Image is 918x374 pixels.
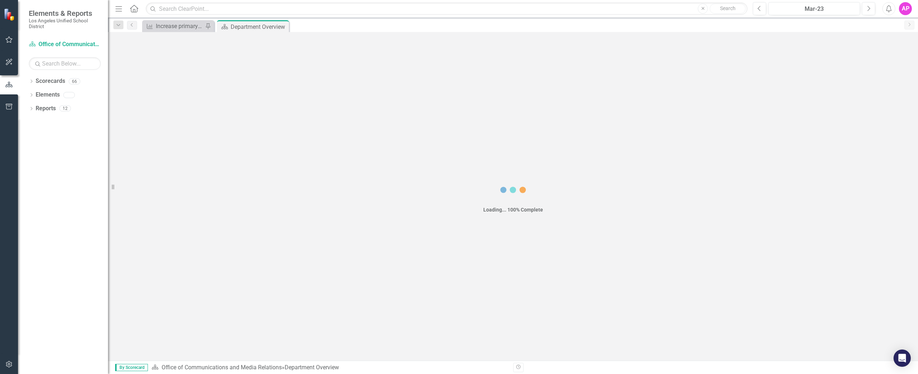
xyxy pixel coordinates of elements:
div: Open Intercom Messenger [894,349,911,367]
button: Mar-23 [768,2,860,15]
span: Elements & Reports [29,9,101,18]
div: Loading... 100% Complete [483,206,543,213]
a: Reports [36,104,56,113]
div: » [152,364,508,372]
small: Los Angeles Unified School District [29,18,101,30]
a: Increase primary website usage by 5% [144,22,203,31]
div: 12 [59,106,71,112]
span: By Scorecard [115,364,148,371]
div: Department Overview [231,22,287,31]
div: 66 [69,78,80,84]
input: Search Below... [29,57,101,70]
div: Department Overview [285,364,339,371]
a: Elements [36,91,60,99]
button: Search [710,4,746,14]
a: Scorecards [36,77,65,85]
img: ClearPoint Strategy [4,8,16,21]
button: AP [899,2,912,15]
a: Office of Communications and Media Relations [29,40,101,49]
div: Increase primary website usage by 5% [156,22,203,31]
span: Search [720,5,736,11]
a: Office of Communications and Media Relations [162,364,282,371]
div: Mar-23 [771,5,858,13]
input: Search ClearPoint... [146,3,747,15]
